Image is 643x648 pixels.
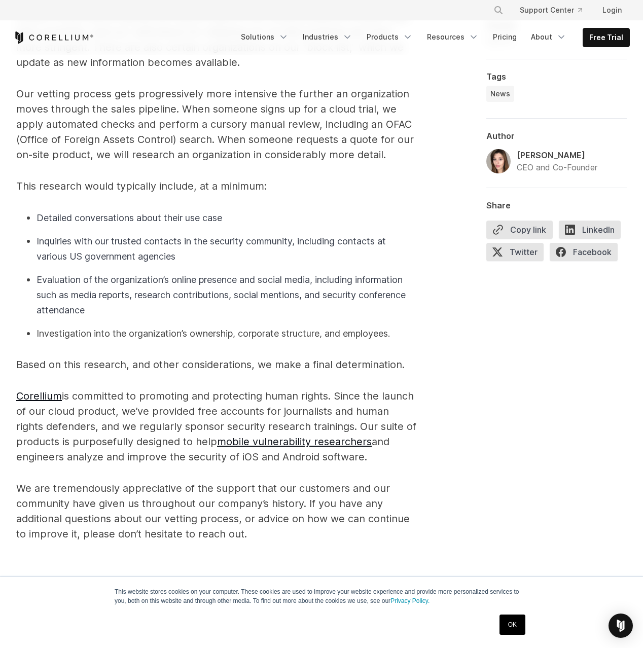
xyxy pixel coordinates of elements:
[235,28,630,47] div: Navigation Menu
[486,71,627,82] div: Tags
[390,597,430,604] a: Privacy Policy.
[609,614,633,638] div: Open Intercom Messenger
[16,481,418,542] p: We are tremendously appreciative of the support that our customers and our community have given u...
[235,28,295,46] a: Solutions
[517,161,597,173] div: CEO and Co-Founder
[481,1,630,19] div: Navigation Menu
[486,243,544,261] span: Twitter
[16,390,62,402] a: Corellium
[559,221,627,243] a: LinkedIn
[486,131,627,141] div: Author
[486,149,511,173] img: Amanda Gorton
[115,587,528,605] p: This website stores cookies on your computer. These cookies are used to improve your website expe...
[594,1,630,19] a: Login
[13,31,94,44] a: Corellium Home
[550,243,618,261] span: Facebook
[512,1,590,19] a: Support Center
[421,28,485,46] a: Resources
[559,221,621,239] span: LinkedIn
[16,178,418,194] p: This research would typically include, at a minimum:
[583,28,629,47] a: Free Trial
[487,28,523,46] a: Pricing
[489,1,508,19] button: Search
[297,28,359,46] a: Industries
[16,390,416,463] span: is committed to promoting and protecting human rights. Since the launch of our cloud product, we’...
[486,221,553,239] button: Copy link
[517,149,597,161] div: [PERSON_NAME]
[525,28,573,46] a: About
[217,436,372,448] a: mobile vulnerability researchers
[486,200,627,210] div: Share
[37,236,386,262] span: Inquiries with our trusted contacts in the security community, including contacts at various US g...
[550,243,624,265] a: Facebook
[37,328,390,339] span: Investigation into the organization’s ownership, corporate structure, and employees.
[486,86,514,102] a: News
[37,212,222,223] span: Detailed conversations about their use case
[499,615,525,635] a: OK
[16,357,418,372] p: Based on this research, and other considerations, we make a final determination.
[16,86,418,162] p: Our vetting process gets progressively more intensive the further an organization moves through t...
[37,274,406,315] span: Evaluation of the organization’s online presence and social media, including information such as ...
[486,243,550,265] a: Twitter
[361,28,419,46] a: Products
[490,89,510,99] span: News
